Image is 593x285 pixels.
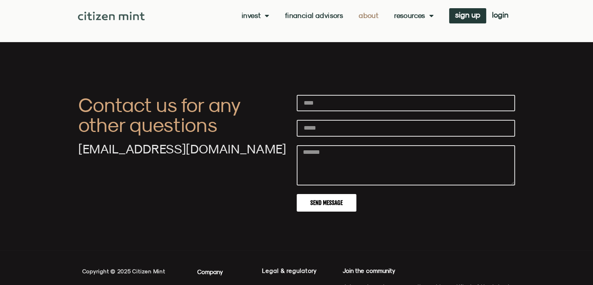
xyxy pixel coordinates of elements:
[242,12,434,20] nav: Menu
[486,8,514,23] a: login
[78,95,289,135] h4: Contact us for any other questions
[82,268,165,274] span: Copyright © 2025 Citizen Mint
[297,95,515,220] form: New Form
[242,12,269,20] a: Invest
[285,12,343,20] a: Financial Advisors
[342,267,510,275] h4: Join the community
[262,267,335,274] h4: Legal & regulatory
[359,12,379,20] a: About
[78,12,145,20] img: Citizen Mint
[394,12,434,20] a: Resources
[492,12,508,18] span: login
[455,12,480,18] span: sign up
[310,200,343,206] span: Send Message
[197,267,245,277] h4: Company
[449,8,486,23] a: sign up
[297,194,356,212] button: Send Message
[78,141,286,156] a: [EMAIL_ADDRESS][DOMAIN_NAME]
